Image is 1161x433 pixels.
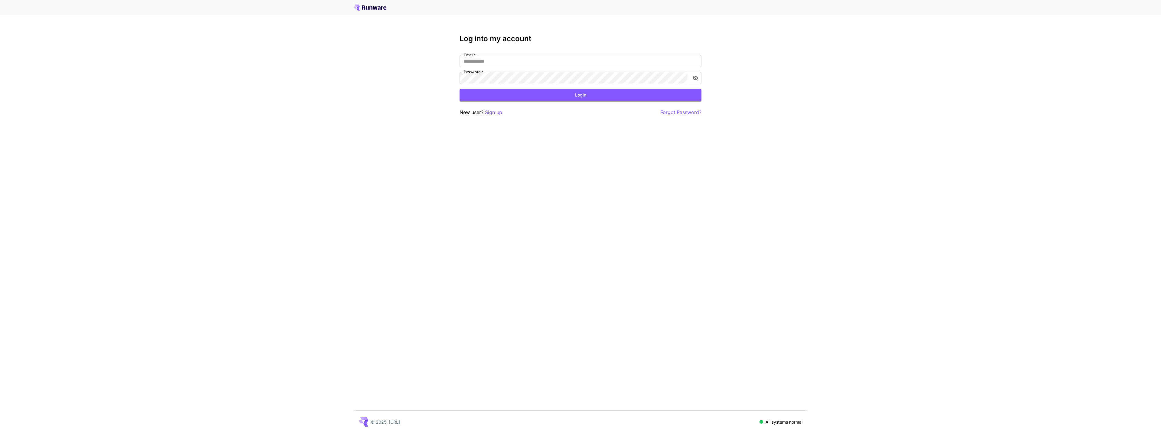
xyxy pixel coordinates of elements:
p: © 2025, [URL] [371,419,400,425]
button: Forgot Password? [660,109,701,116]
p: All systems normal [766,419,802,425]
p: New user? [460,109,502,116]
button: toggle password visibility [690,73,701,84]
button: Login [460,89,701,101]
button: Sign up [485,109,502,116]
h3: Log into my account [460,34,701,43]
label: Email [464,52,476,57]
label: Password [464,69,483,74]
